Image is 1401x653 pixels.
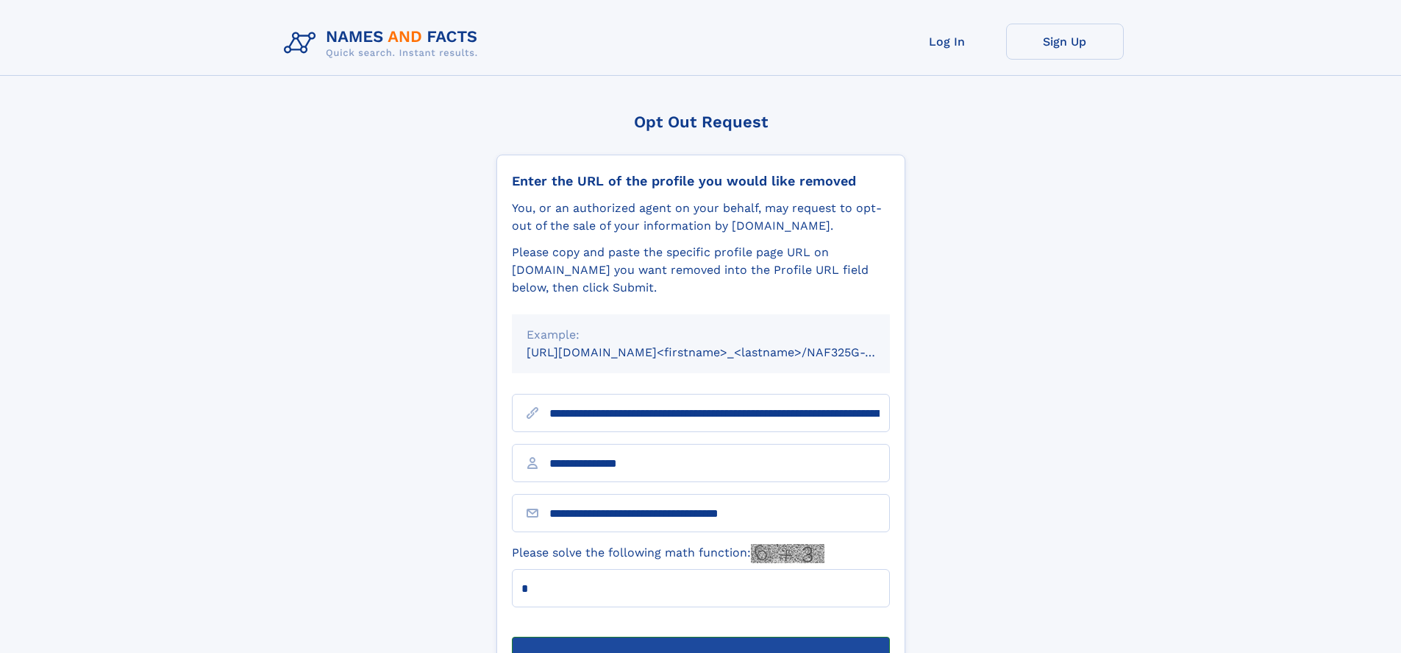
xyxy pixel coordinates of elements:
[1006,24,1124,60] a: Sign Up
[512,544,824,563] label: Please solve the following math function:
[527,345,918,359] small: [URL][DOMAIN_NAME]<firstname>_<lastname>/NAF325G-xxxxxxxx
[888,24,1006,60] a: Log In
[278,24,490,63] img: Logo Names and Facts
[512,244,890,297] div: Please copy and paste the specific profile page URL on [DOMAIN_NAME] you want removed into the Pr...
[496,113,905,131] div: Opt Out Request
[527,326,875,344] div: Example:
[512,200,890,235] div: You, or an authorized agent on your behalf, may request to opt-out of the sale of your informatio...
[512,173,890,189] div: Enter the URL of the profile you would like removed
